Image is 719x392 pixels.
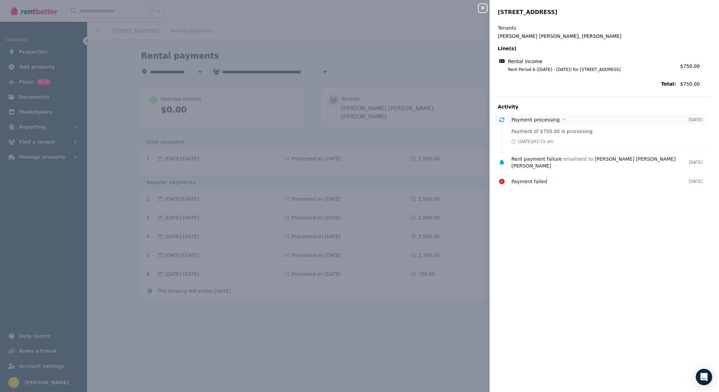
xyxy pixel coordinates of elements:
[689,160,703,165] time: [DATE]
[498,8,558,16] span: [STREET_ADDRESS]
[498,33,711,40] legend: [PERSON_NAME] [PERSON_NAME], [PERSON_NAME]
[511,128,711,135] p: Payment of $750.00 is processing.
[498,81,676,87] span: Total:
[500,67,676,72] span: Rent Period 6 ([DATE] - [DATE]) for [STREET_ADDRESS]
[498,25,516,31] label: Tenants
[498,45,676,52] span: Line(s)
[508,58,542,65] span: Rental income
[696,369,712,385] div: Open Intercom Messenger
[511,156,562,162] span: Rent payment failure
[518,139,553,144] span: [DATE] at 2:15 am
[680,63,700,69] span: $750.00
[689,117,703,122] time: [DATE]
[511,179,547,184] span: Payment failed
[680,81,711,87] span: $750.00
[689,179,703,184] time: [DATE]
[511,156,689,169] div: email sent to
[498,103,711,110] p: Activity
[511,117,560,122] span: Payment processing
